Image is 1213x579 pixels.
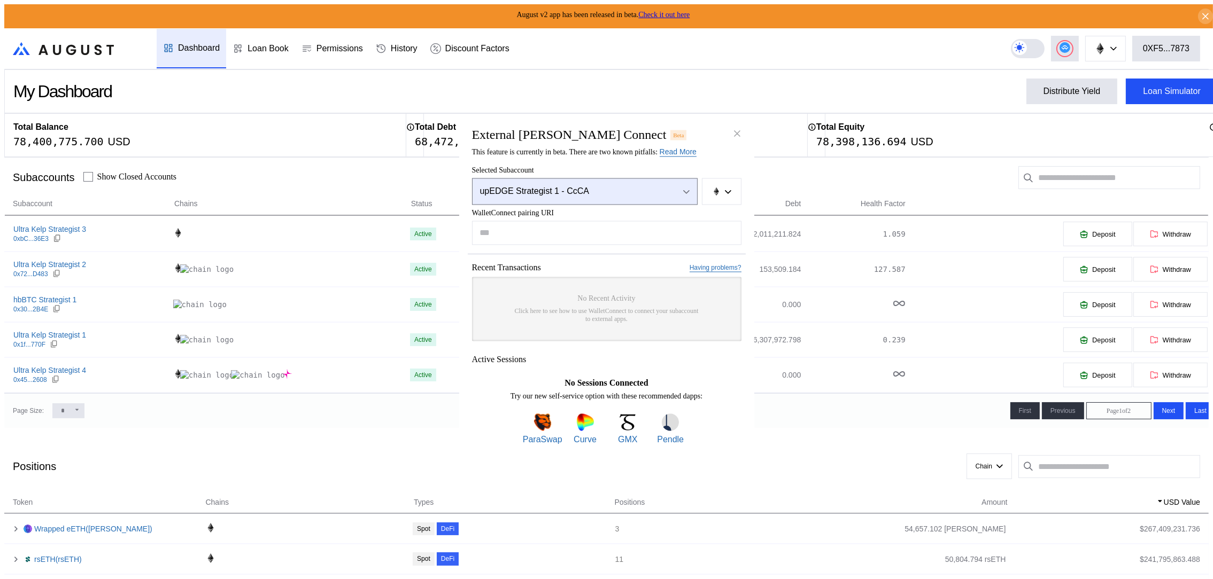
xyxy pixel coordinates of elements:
a: Read More [660,148,697,157]
a: No Recent ActivityClick here to see how to use WalletConnect to connect your subaccount to extern... [472,277,741,341]
span: Types [414,497,434,508]
div: Active [414,301,432,308]
span: Deposit [1092,265,1115,273]
img: chain logo [173,263,183,273]
img: Pendle [662,414,679,431]
div: USD [911,135,933,148]
img: ParaSwap [534,414,551,431]
div: Permissions [316,44,363,53]
img: weETH.png [24,525,32,533]
span: Chains [174,198,198,209]
span: Withdraw [1163,336,1191,344]
div: My Dashboard [13,82,112,101]
div: 0xbC...36E3 [13,235,49,242]
div: USD [108,135,130,148]
span: Deposit [1092,230,1115,238]
span: Withdraw [1163,230,1191,238]
span: Active Sessions [472,355,527,365]
div: Page Size: [13,407,44,414]
button: Open menu [472,178,698,205]
span: ParaSwap [523,435,562,445]
div: Spot [417,555,430,562]
div: upEDGE Strategist 1 - CcCA [480,187,667,197]
h2: Total Balance [13,122,68,132]
div: Beta [670,130,686,140]
span: Withdraw [1163,301,1191,309]
span: Page 1 of 2 [1107,407,1131,415]
img: Icon___Dark.png [24,555,32,564]
span: Health Factor [861,198,906,209]
div: Ultra Kelp Strategist 1 [13,330,86,340]
img: chain logo [173,228,183,238]
div: Subaccounts [13,171,75,184]
div: Distribute Yield [1044,87,1101,96]
span: This feature is currently in beta. There are two known pitfalls: [472,148,697,157]
span: First [1019,407,1031,414]
span: Next [1162,407,1176,414]
label: Show Closed Accounts [97,172,176,182]
span: Deposit [1092,336,1115,344]
h2: Total Debt [415,122,456,132]
div: hbBTC Strategist 1 [13,295,76,304]
div: Ultra Kelp Strategist 3 [13,224,86,234]
div: 0x72...D483 [13,270,48,278]
div: History [391,44,418,53]
div: Dashboard [178,43,220,53]
span: Last [1194,407,1207,414]
span: Status [411,198,432,209]
span: Token [13,497,33,508]
div: $ 241,795,863.488 [1140,554,1200,564]
div: Loan Book [248,44,289,53]
img: chain logo [180,264,234,274]
span: No Recent Activity [577,295,635,303]
a: rsETH(rsETH) [34,554,82,564]
img: chain logo [712,187,721,196]
div: 0x45...2608 [13,376,47,384]
div: Ultra Kelp Strategist 4 [13,365,86,375]
div: $ 267,409,231.736 [1140,524,1200,534]
div: 68,472,693.805 [415,135,505,148]
img: chain logo [231,370,284,380]
td: 0.239 [801,322,906,357]
img: chain logo [173,300,227,309]
span: Click here to see how to use WalletConnect to connect your subaccount to external apps. [515,308,699,324]
h2: External [PERSON_NAME] Connect [472,128,667,143]
span: Deposit [1092,371,1115,379]
a: Check it out here [638,11,690,19]
span: Try our new self-service option with these recommended dapps: [511,393,703,401]
div: Active [414,371,432,379]
div: Active [414,230,432,238]
a: PendlePendle [651,414,690,445]
span: Subaccount [13,198,52,209]
div: Positions [13,460,56,473]
span: GMX [618,435,637,445]
a: ParaSwapParaSwap [523,414,562,445]
a: CurveCurve [566,414,605,445]
img: Curve [577,414,594,431]
div: Discount Factors [445,44,509,53]
span: WalletConnect pairing URI [472,209,741,218]
img: chain logo [206,523,215,533]
span: Pendle [657,435,684,445]
div: 78,398,136.694 [816,135,907,148]
a: GMXGMX [608,414,647,445]
a: Having problems? [690,264,741,272]
span: Withdraw [1163,371,1191,379]
span: Positions [615,497,645,508]
div: Active [414,265,432,273]
div: DeFi [441,555,454,562]
a: Wrapped eETH([PERSON_NAME]) [34,524,152,534]
div: 3 [615,524,803,534]
span: USD Value [1164,497,1200,508]
div: 0x1f...770F [13,341,45,348]
span: Recent Transactions [472,263,541,273]
div: 54,657.102 [PERSON_NAME] [905,524,1006,534]
button: chain logo [702,178,741,205]
div: 78,400,775.700 [13,135,104,148]
div: Ultra Kelp Strategist 2 [13,260,86,269]
div: Loan Simulator [1143,87,1201,96]
span: Selected Subaccount [472,167,741,175]
span: Amount [982,497,1007,508]
td: 127.587 [801,252,906,287]
span: August v2 app has been released in beta. [517,11,690,19]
